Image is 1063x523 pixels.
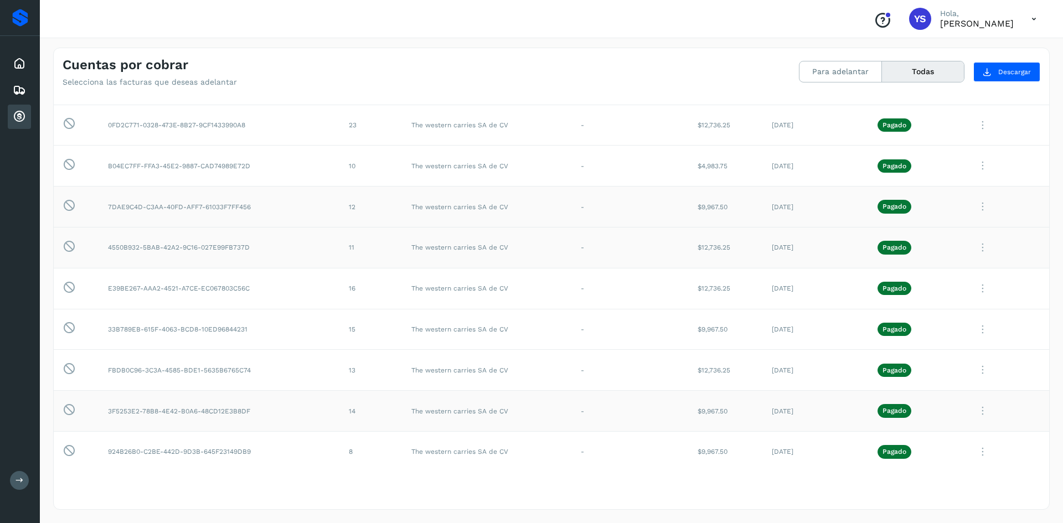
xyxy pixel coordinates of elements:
[340,187,403,227] td: 12
[883,407,906,415] p: Pagado
[998,67,1031,77] span: Descargar
[763,146,869,187] td: [DATE]
[340,309,403,350] td: 15
[883,244,906,251] p: Pagado
[99,268,340,309] td: E39BE267-AAA2-4521-A7CE-EC067803C56C
[689,268,763,309] td: $12,736.25
[763,431,869,472] td: [DATE]
[689,431,763,472] td: $9,967.50
[99,391,340,432] td: 3F5253E2-78B8-4E42-B0A6-48CD12E3B8DF
[340,105,403,146] td: 23
[340,431,403,472] td: 8
[63,77,237,87] p: Selecciona las facturas que deseas adelantar
[8,78,31,102] div: Embarques
[99,431,340,472] td: 924B26B0-C2BE-442D-9D3B-645F23149DB9
[763,105,869,146] td: [DATE]
[8,105,31,129] div: Cuentas por cobrar
[403,431,572,472] td: The western carries SA de CV
[403,187,572,227] td: The western carries SA de CV
[572,391,688,432] td: -
[883,448,906,455] p: Pagado
[689,309,763,350] td: $9,967.50
[340,146,403,187] td: 10
[572,146,688,187] td: -
[99,227,340,268] td: 4550B932-5BAB-42A2-9C16-027E99FB737D
[572,309,688,350] td: -
[882,61,964,82] button: Todas
[403,350,572,391] td: The western carries SA de CV
[403,227,572,268] td: The western carries SA de CV
[572,187,688,227] td: -
[403,391,572,432] td: The western carries SA de CV
[403,309,572,350] td: The western carries SA de CV
[763,391,869,432] td: [DATE]
[973,62,1040,82] button: Descargar
[403,105,572,146] td: The western carries SA de CV
[883,325,906,333] p: Pagado
[340,268,403,309] td: 16
[572,227,688,268] td: -
[883,162,906,170] p: Pagado
[689,105,763,146] td: $12,736.25
[340,350,403,391] td: 13
[940,9,1014,18] p: Hola,
[883,121,906,129] p: Pagado
[763,227,869,268] td: [DATE]
[403,146,572,187] td: The western carries SA de CV
[99,309,340,350] td: 33B789EB-615F-4063-BCD8-10ED96844231
[8,51,31,76] div: Inicio
[403,268,572,309] td: The western carries SA de CV
[689,187,763,227] td: $9,967.50
[763,350,869,391] td: [DATE]
[883,284,906,292] p: Pagado
[572,105,688,146] td: -
[99,350,340,391] td: FBDB0C96-3C3A-4585-BDE1-5635B6765C74
[689,350,763,391] td: $12,736.25
[99,105,340,146] td: 0FD2C771-0328-473E-8B27-9CF1433990A8
[799,61,882,82] button: Para adelantar
[763,309,869,350] td: [DATE]
[763,187,869,227] td: [DATE]
[883,366,906,374] p: Pagado
[572,431,688,472] td: -
[340,227,403,268] td: 11
[689,391,763,432] td: $9,967.50
[572,268,688,309] td: -
[63,57,188,73] h4: Cuentas por cobrar
[340,391,403,432] td: 14
[99,146,340,187] td: B04EC7FF-FFA3-45E2-9887-CAD74989E72D
[940,18,1014,29] p: YURICXI SARAHI CANIZALES AMPARO
[99,187,340,227] td: 7DAE9C4D-C3AA-40FD-AFF7-61033F7FF456
[689,227,763,268] td: $12,736.25
[883,203,906,210] p: Pagado
[689,146,763,187] td: $4,983.75
[763,268,869,309] td: [DATE]
[572,350,688,391] td: -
